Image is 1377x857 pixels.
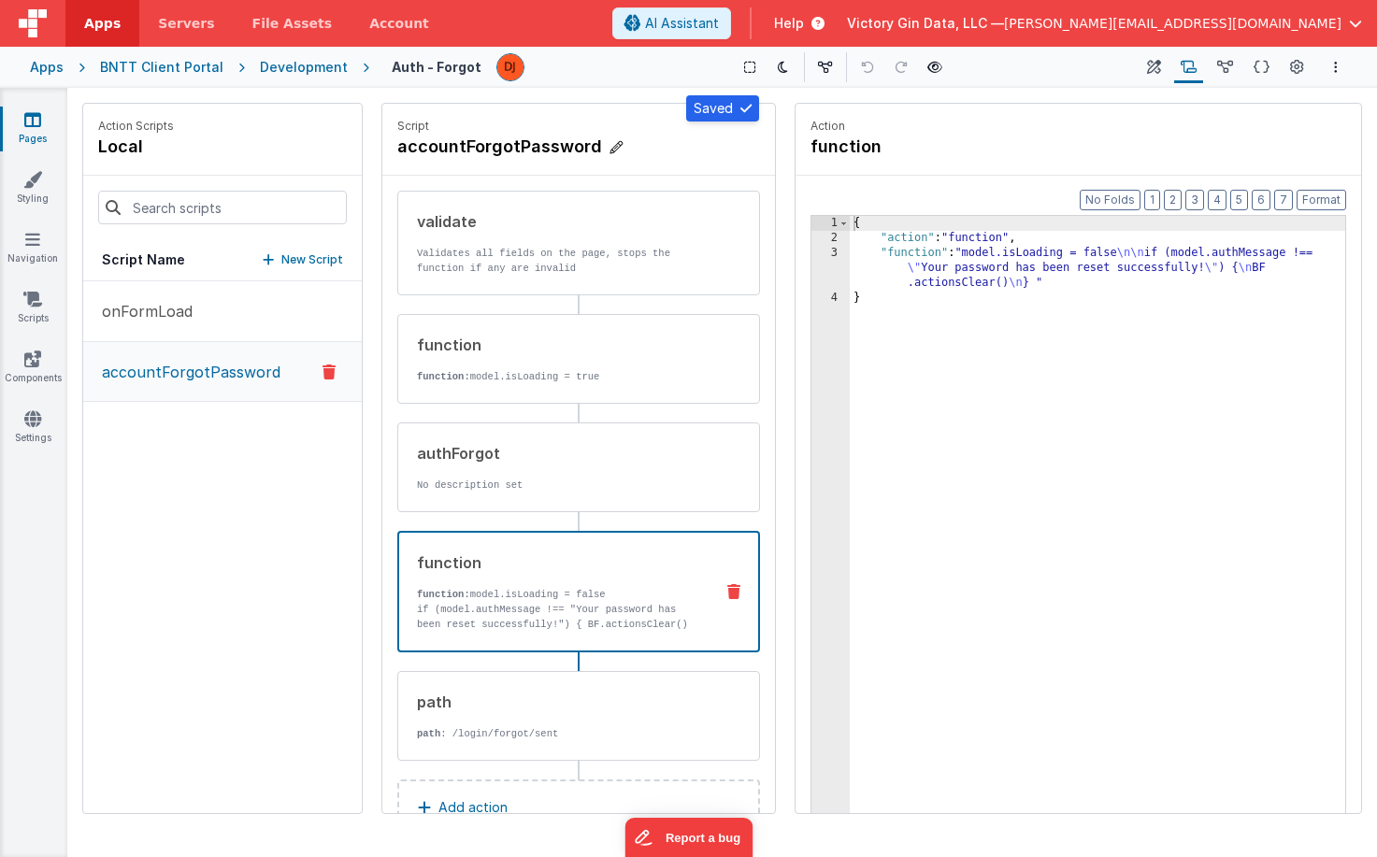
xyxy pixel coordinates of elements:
p: onFormLoad [91,300,193,322]
p: Action Scripts [98,119,174,134]
button: Victory Gin Data, LLC — [PERSON_NAME][EMAIL_ADDRESS][DOMAIN_NAME] [847,14,1362,33]
strong: function: [417,589,470,600]
span: File Assets [252,14,333,33]
h4: Auth - Forgot [392,60,481,74]
button: New Script [263,250,343,269]
button: 1 [1144,190,1160,210]
p: Add action [438,796,508,819]
div: Development [260,58,348,77]
div: 4 [811,291,850,306]
span: [PERSON_NAME][EMAIL_ADDRESS][DOMAIN_NAME] [1004,14,1341,33]
button: 3 [1185,190,1204,210]
div: 2 [811,231,850,246]
button: 2 [1164,190,1182,210]
div: validate [417,210,699,233]
div: 1 [811,216,850,231]
p: accountForgotPassword [91,361,280,383]
p: New Script [281,250,343,269]
span: Help [774,14,804,33]
h4: function [810,134,1091,160]
button: Format [1297,190,1346,210]
p: Validates all fields on the page, stops the function if any are invalid [417,246,699,276]
h4: accountForgotPassword [397,134,678,160]
span: Servers [158,14,214,33]
p: Saved [694,99,733,118]
p: Action [810,119,1346,134]
div: BNTT Client Portal [100,58,223,77]
p: : /login/forgot/sent [417,726,699,741]
span: AI Assistant [645,14,719,33]
button: 4 [1208,190,1226,210]
p: Script [397,119,760,134]
div: path [417,691,699,713]
p: No description set [417,478,699,493]
button: onFormLoad [83,281,362,342]
button: 7 [1274,190,1293,210]
span: Apps [84,14,121,33]
div: authForgot [417,442,699,464]
button: Add action [397,779,760,836]
strong: path [417,728,440,739]
button: Options [1325,56,1347,79]
strong: function: [417,371,470,382]
button: AI Assistant [612,7,731,39]
input: Search scripts [98,191,347,224]
p: if (model.authMessage !== "Your password has been reset successfully!") { BF.actionsClear() } [417,602,698,647]
span: Victory Gin Data, LLC — [847,14,1004,33]
button: 5 [1230,190,1248,210]
h5: Script Name [102,250,185,269]
p: model.isLoading = true [417,369,699,384]
button: accountForgotPassword [83,342,362,402]
img: f3d315f864dfd729bbf95c1be5919636 [497,54,524,80]
h4: local [98,134,174,160]
p: model.isLoading = false [417,587,698,602]
div: 3 [811,246,850,291]
button: 6 [1252,190,1270,210]
div: Apps [30,58,64,77]
button: No Folds [1080,190,1140,210]
div: function [417,551,698,574]
iframe: Marker.io feedback button [624,818,753,857]
div: function [417,334,699,356]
